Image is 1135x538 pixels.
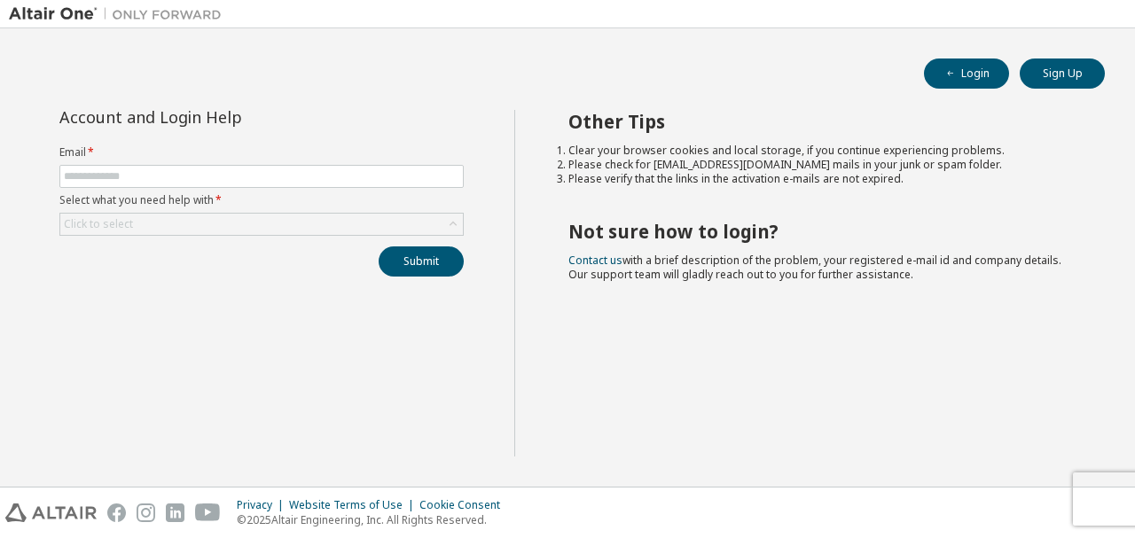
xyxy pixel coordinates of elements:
[568,253,1061,282] span: with a brief description of the problem, your registered e-mail id and company details. Our suppo...
[924,58,1009,89] button: Login
[419,498,511,512] div: Cookie Consent
[568,253,622,268] a: Contact us
[5,503,97,522] img: altair_logo.svg
[568,220,1074,243] h2: Not sure how to login?
[59,145,464,160] label: Email
[237,498,289,512] div: Privacy
[60,214,463,235] div: Click to select
[237,512,511,527] p: © 2025 Altair Engineering, Inc. All Rights Reserved.
[568,172,1074,186] li: Please verify that the links in the activation e-mails are not expired.
[568,144,1074,158] li: Clear your browser cookies and local storage, if you continue experiencing problems.
[1020,58,1105,89] button: Sign Up
[379,246,464,277] button: Submit
[166,503,184,522] img: linkedin.svg
[568,158,1074,172] li: Please check for [EMAIL_ADDRESS][DOMAIN_NAME] mails in your junk or spam folder.
[289,498,419,512] div: Website Terms of Use
[59,110,383,124] div: Account and Login Help
[64,217,133,231] div: Click to select
[195,503,221,522] img: youtube.svg
[9,5,231,23] img: Altair One
[568,110,1074,133] h2: Other Tips
[137,503,155,522] img: instagram.svg
[59,193,464,207] label: Select what you need help with
[107,503,126,522] img: facebook.svg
